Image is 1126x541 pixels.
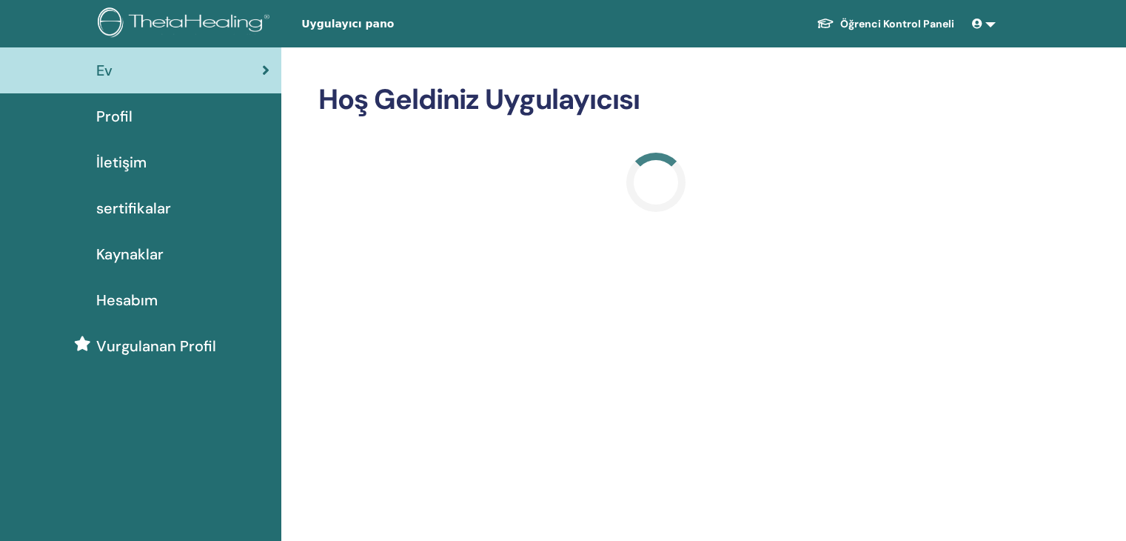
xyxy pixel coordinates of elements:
span: Ev [96,59,113,82]
h2: Hoş Geldiniz Uygulayıcısı [318,83,993,117]
a: Öğrenci Kontrol Paneli [805,10,966,38]
span: sertifikalar [96,197,171,219]
span: Profil [96,105,133,127]
img: graduation-cap-white.svg [817,17,834,30]
span: Hesabım [96,289,158,311]
span: İletişim [96,151,147,173]
img: logo.png [98,7,275,41]
span: Uygulayıcı pano [301,16,523,32]
span: Kaynaklar [96,243,164,265]
span: Vurgulanan Profil [96,335,216,357]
